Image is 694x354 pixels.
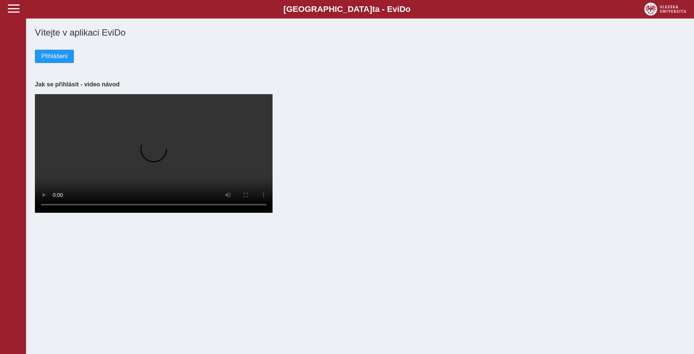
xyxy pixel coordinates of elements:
[35,50,74,63] button: Přihlášení
[35,81,685,88] h3: Jak se přihlásit - video návod
[41,53,68,60] span: Přihlášení
[400,4,405,14] span: D
[22,4,672,14] b: [GEOGRAPHIC_DATA] a - Evi
[35,94,273,213] video: Your browser does not support the video tag.
[35,27,685,38] h1: Vítejte v aplikaci EviDo
[372,4,375,14] span: t
[644,3,686,16] img: logo_web_su.png
[405,4,411,14] span: o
